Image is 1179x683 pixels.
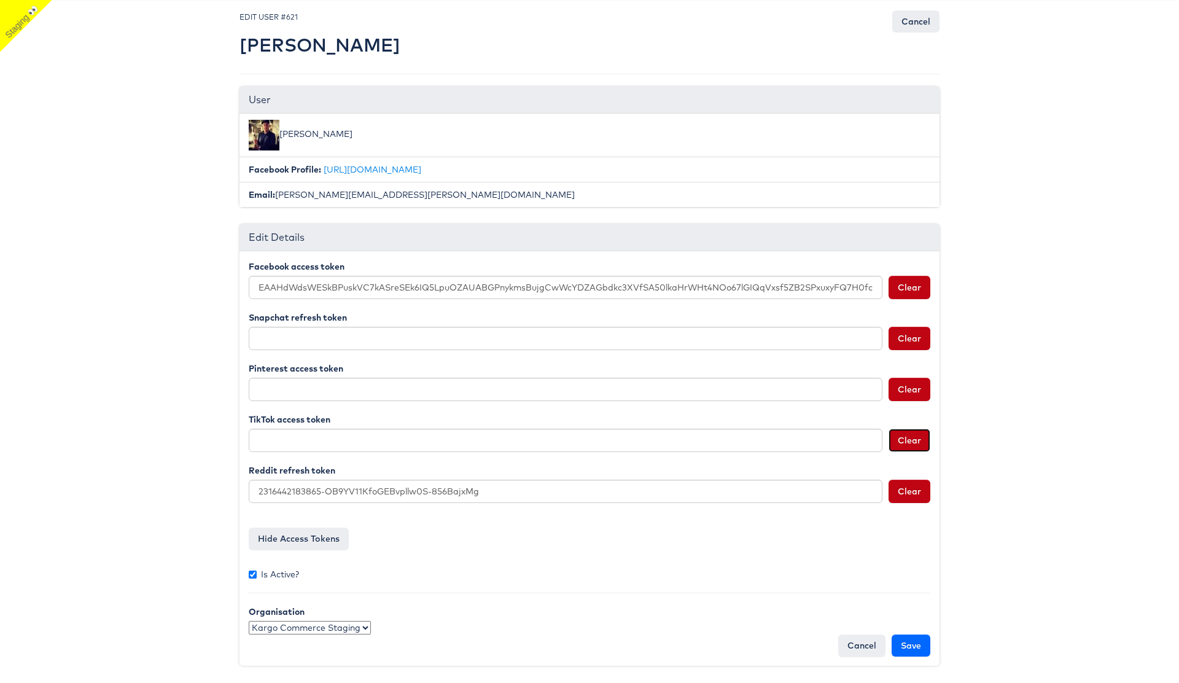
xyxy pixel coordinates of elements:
[249,464,335,477] label: Reddit refresh token
[889,276,930,299] button: Clear
[249,606,305,618] label: Organisation
[249,189,275,200] b: Email:
[239,87,940,114] div: User
[249,413,330,426] label: TikTok access token
[889,429,930,452] button: Clear
[889,378,930,401] button: Clear
[838,634,885,657] a: Cancel
[892,634,930,657] input: Save
[239,35,400,55] h2: [PERSON_NAME]
[239,182,940,207] li: [PERSON_NAME][EMAIL_ADDRESS][PERSON_NAME][DOMAIN_NAME]
[239,224,940,251] div: Edit Details
[249,528,349,550] button: Hide Access Tokens
[324,164,421,175] a: [URL][DOMAIN_NAME]
[249,311,347,324] label: Snapchat refresh token
[889,480,930,503] button: Clear
[249,571,257,579] input: Is Active?
[249,260,344,273] label: Facebook access token
[249,568,299,580] label: Is Active?
[892,10,940,33] a: Cancel
[249,362,343,375] label: Pinterest access token
[889,327,930,350] button: Clear
[239,12,298,21] small: EDIT USER #621
[249,164,321,175] b: Facebook Profile:
[239,114,940,157] li: [PERSON_NAME]
[249,120,279,150] img: picture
